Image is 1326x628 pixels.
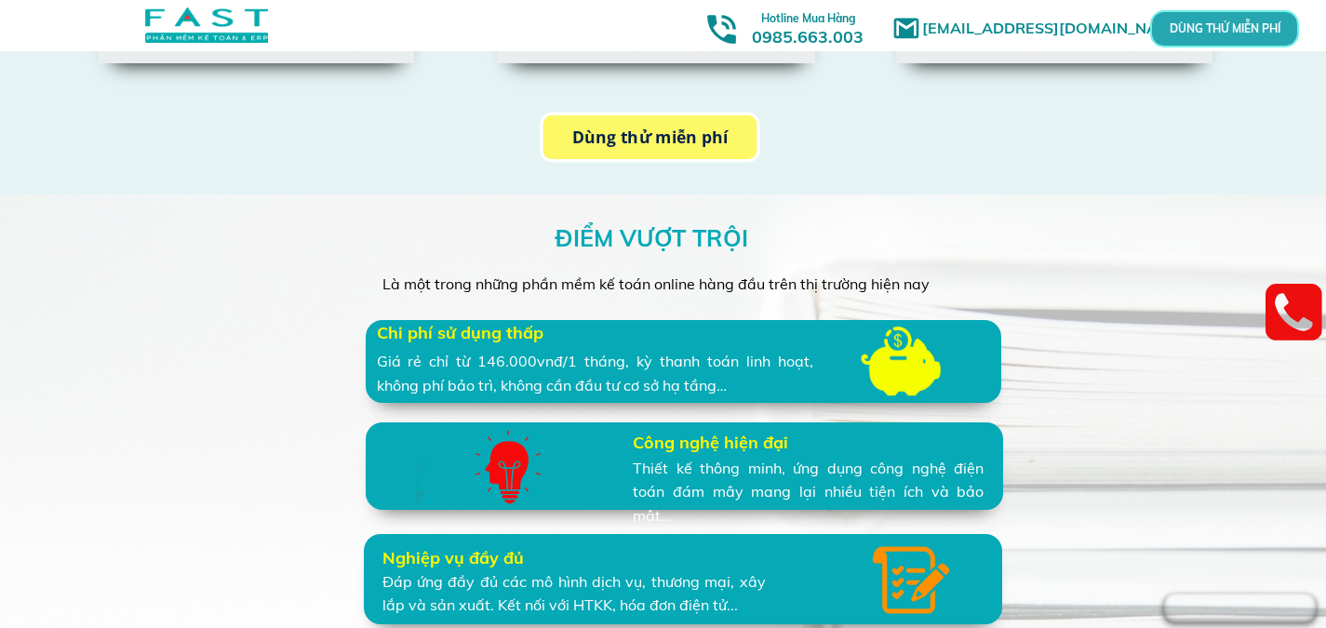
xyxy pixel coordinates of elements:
[633,430,926,457] h3: Công nghệ hiện đại
[382,570,766,618] div: Đáp ứng đầy đủ các mô hình dịch vụ, thương mại, xây lắp và sản xuất. Kết nối với HTKK, hóa đơn đi...
[377,320,551,347] h3: Chi phí sử dụng thấp
[382,273,944,297] div: Là một trong những phần mềm kế toán online hàng đầu trên thị trường hiện nay
[922,17,1197,41] h1: [EMAIL_ADDRESS][DOMAIN_NAME]
[543,115,757,159] p: Dùng thử miễn phí
[761,11,855,25] span: Hotline Mua Hàng
[555,220,758,257] h3: ĐIỂM VƯỢT TRỘI
[633,457,984,528] div: Thiết kế thông minh, ứng dụng công nghệ điện toán đám mây mang lại nhiều tiện ích và bảo mật…
[1201,23,1247,33] p: DÙNG THỬ MIỄN PHÍ
[377,350,813,397] div: Giá rẻ chỉ từ 146.000vnđ/1 tháng, kỳ thanh toán linh hoạt, không phí bảo trì, không cần đầu tư cơ...
[382,545,619,572] h3: Nghiệp vụ đầy đủ
[731,7,884,47] h3: 0985.663.003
